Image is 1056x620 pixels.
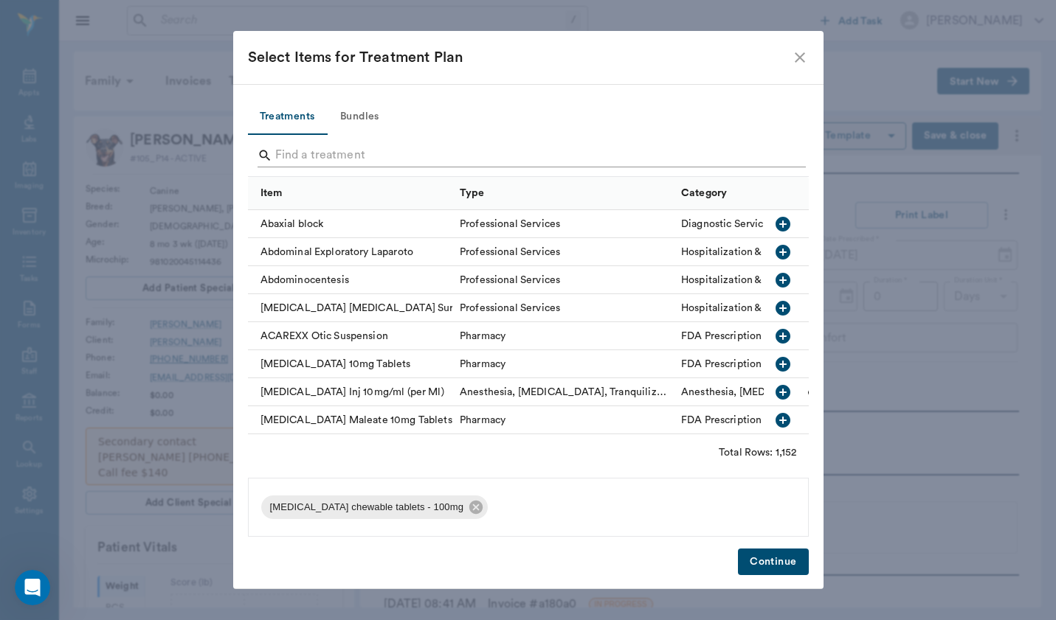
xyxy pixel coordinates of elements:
div: Category [674,177,950,210]
div: Hospitalization & Treatment [681,301,812,316]
div: ON 2 - yes I am under all messages, but there are several not showing up [53,88,283,135]
button: Treatments [248,100,327,135]
div: Pharmacy [460,329,505,344]
div: Pharmacy [460,357,505,372]
button: Emoji picker [23,483,35,495]
div: Coco says… [12,147,283,447]
div: [MEDICAL_DATA] Maleate 10mg Tablets [248,406,453,434]
div: I was told on the set up that I would have to go through my Point of Care system but sent over th... [53,447,283,551]
div: Hospitalization & Treatment [681,273,812,288]
div: Anesthesia, Sedatives, Tranquilizers [681,385,892,400]
div: Diagnostic Services [681,217,774,231]
button: Send a message… [253,477,277,501]
div: Brittany says… [12,447,283,563]
div: Our team is available [DATE] through [DATE], 9:00 AM to 5:00 PM CT. Outside of business hours, we... [12,147,242,435]
div: [MEDICAL_DATA] [MEDICAL_DATA] Surg Grade 1 [248,294,453,322]
b: non-urgent [51,377,116,389]
div: Hospitalization & Treatment [681,245,812,260]
div: Category [681,173,727,214]
div: Abdominocentesis [248,266,453,294]
textarea: Message… [13,452,283,477]
div: Item [248,177,453,210]
div: Pharmacy [460,413,505,428]
button: Bundles [327,100,393,135]
div: Select Items for Treatment Plan [248,46,791,69]
div: Professional Services [460,217,560,231]
div: Type [452,177,674,210]
button: close [791,49,809,66]
button: Continue [738,548,808,576]
img: Profile image for Lizbeth [42,8,66,32]
div: Type [460,173,485,214]
button: Upload attachment [70,483,82,495]
button: Home [258,6,286,34]
span: [MEDICAL_DATA] chewable tablets - 100mg [261,500,473,515]
div: Anesthesia, Sedatives, Tranquilizers [460,385,666,400]
div: ACAREXX Otic Suspension [248,322,453,350]
b: URGENT [60,278,107,290]
div: Professional Services [460,245,560,260]
p: Active [72,18,101,33]
div: Professional Services [460,273,560,288]
div: Our team is available [DATE] through [DATE], 9:00 AM to 5:00 PM CT. Outside of business hours, we... [24,156,230,243]
div: Abaxial block [248,210,453,238]
div: Professional Services [460,301,560,316]
div: Search [258,144,806,170]
div: [DATE] [12,69,283,88]
h1: [PERSON_NAME] [72,7,168,18]
div: FDA Prescription Meds, Pill, Cap, Liquid, Etc. [681,357,894,372]
iframe: Intercom live chat [15,570,50,605]
div: Thank you! [24,411,230,426]
div: Brittany says… [12,88,283,147]
div: ON 2 - yes I am under all messages, but there are several not showing up [65,97,272,126]
div: Item [260,173,283,214]
button: go back [10,6,38,34]
div: [MEDICAL_DATA] Inj 10mg/ml (per Ml) [248,378,453,406]
li: If you believe you’re experiencing an , please reply with the word to notify our support team and... [35,249,230,372]
div: FDA Prescription Meds, Pill, Cap, Liquid, Etc. [681,413,894,428]
b: urgent bug [47,264,112,276]
div: FDA Prescription Meds, Pill, Cap, Liquid, Etc. [681,329,894,344]
li: For issues, we’ll respond during our regular business hours. [35,377,230,404]
div: Abdominal Exploratory Laparoto [248,238,453,266]
button: Gif picker [46,483,58,495]
div: [MEDICAL_DATA] chewable tablets - 100mg [261,495,489,519]
input: Find a treatment [275,144,784,167]
div: Total Rows: 1,152 [719,445,797,460]
div: [MEDICAL_DATA] 10mg Tablets [248,350,453,378]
